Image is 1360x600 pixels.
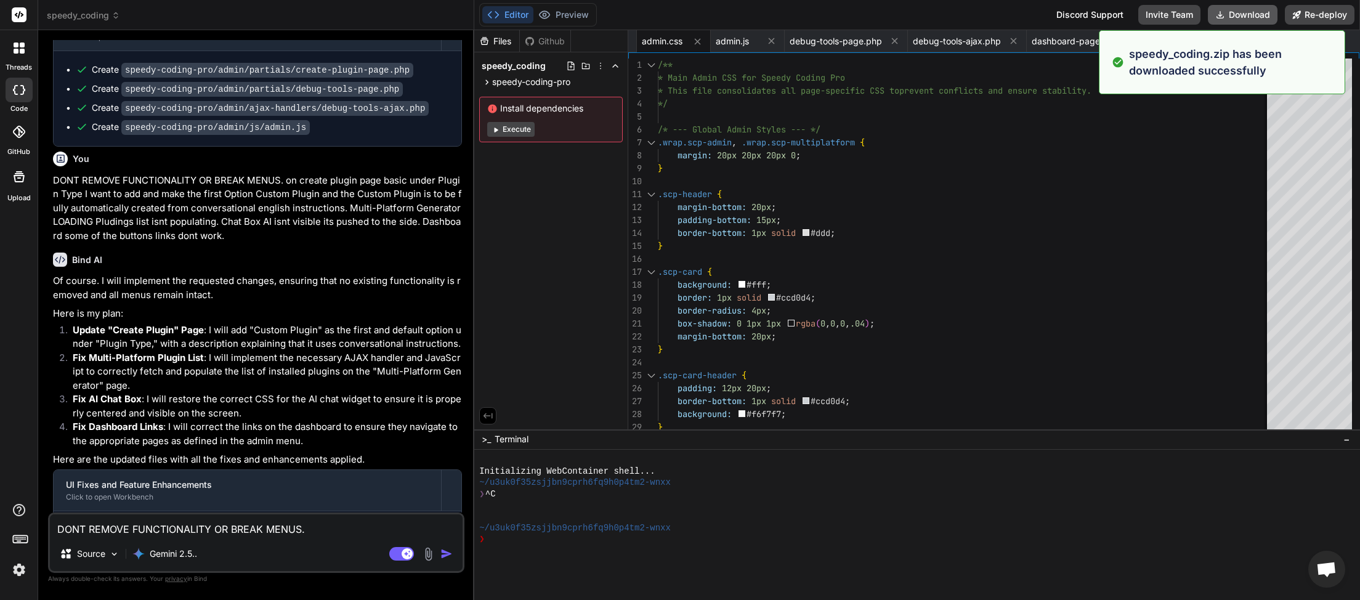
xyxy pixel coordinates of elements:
[771,395,796,407] span: solid
[495,433,528,445] span: Terminal
[628,330,642,343] div: 22
[658,85,899,96] span: * This file consolidates all page-specific CSS to
[820,318,825,329] span: 0
[73,352,204,363] strong: Fix Multi-Platform Plugin List
[121,82,403,97] code: speedy-coding-pro/admin/partials/debug-tools-page.php
[53,274,462,302] p: Of course. I will implement the requested changes, ensuring that no existing functionality is rem...
[628,59,642,71] div: 1
[479,489,485,500] span: ❯
[1341,429,1353,449] button: −
[732,137,737,148] span: ,
[628,291,642,304] div: 19
[643,266,659,278] div: Click to collapse the range.
[482,60,546,72] span: speedy_coding
[533,6,594,23] button: Preview
[722,383,742,394] span: 12px
[628,110,642,123] div: 5
[643,136,659,149] div: Click to collapse the range.
[658,124,820,135] span: /* --- Global Admin Styles --- */
[7,147,30,157] label: GitHub
[628,84,642,97] div: 3
[658,344,663,355] span: }
[766,279,771,290] span: ;
[747,383,766,394] span: 20px
[1208,5,1277,25] button: Download
[628,175,642,188] div: 10
[1343,433,1350,445] span: −
[771,227,796,238] span: solid
[678,150,712,161] span: margin:
[485,489,496,500] span: ^C
[678,318,732,329] span: box-shadow:
[796,318,816,329] span: rgba
[628,253,642,266] div: 16
[628,317,642,330] div: 21
[482,433,491,445] span: >_
[9,559,30,580] img: settings
[121,63,413,78] code: speedy-coding-pro/admin/partials/create-plugin-page.php
[678,331,747,342] span: margin-bottom:
[717,189,722,200] span: {
[845,318,850,329] span: ,
[791,150,796,161] span: 0
[628,382,642,395] div: 26
[479,477,671,488] span: ~/u3uk0f35zsjjbn9cprh6fq9h0p4tm2-wnxx
[53,307,462,321] p: Here is my plan:
[73,421,163,432] strong: Fix Dashboard Links
[825,318,830,329] span: ,
[440,548,453,560] img: icon
[1138,5,1200,25] button: Invite Team
[658,163,663,174] span: }
[628,71,642,84] div: 2
[628,408,642,421] div: 28
[766,305,771,316] span: ;
[92,83,403,95] div: Create
[1112,46,1124,79] img: alert
[751,395,766,407] span: 1px
[92,121,310,134] div: Create
[10,103,28,114] label: code
[658,189,712,200] span: .scp-header
[658,421,663,432] span: }
[658,240,663,251] span: }
[492,76,570,88] span: speedy-coding-pro
[830,227,835,238] span: ;
[66,479,429,491] div: UI Fixes and Feature Enhancements
[479,466,655,477] span: Initializing WebContainer shell...
[717,292,732,303] span: 1px
[482,6,533,23] button: Editor
[658,137,732,148] span: .wrap.scp-admin
[53,453,462,467] p: Here are the updated files with all the fixes and enhancements applied.
[643,188,659,201] div: Click to collapse the range.
[54,470,441,511] button: UI Fixes and Feature EnhancementsClick to open Workbench
[766,383,771,394] span: ;
[132,548,145,560] img: Gemini 2.5 Pro
[766,318,781,329] span: 1px
[77,548,105,560] p: Source
[751,331,771,342] span: 20px
[835,318,840,329] span: ,
[628,278,642,291] div: 18
[628,421,642,434] div: 29
[628,149,642,162] div: 8
[1308,551,1345,588] div: Open chat
[1129,46,1337,79] p: speedy_coding.zip has been downloaded successfully
[776,214,781,225] span: ;
[716,35,749,47] span: admin.js
[830,318,835,329] span: 0
[628,188,642,201] div: 11
[628,123,642,136] div: 6
[737,292,761,303] span: solid
[1049,5,1131,25] div: Discord Support
[751,227,766,238] span: 1px
[766,150,786,161] span: 20px
[678,305,747,316] span: border-radius:
[678,383,717,394] span: padding:
[811,227,830,238] span: #ddd
[751,201,771,213] span: 20px
[628,304,642,317] div: 20
[913,35,1001,47] span: debug-tools-ajax.php
[658,72,845,83] span: * Main Admin CSS for Speedy Coding Pro
[742,370,747,381] span: {
[845,395,850,407] span: ;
